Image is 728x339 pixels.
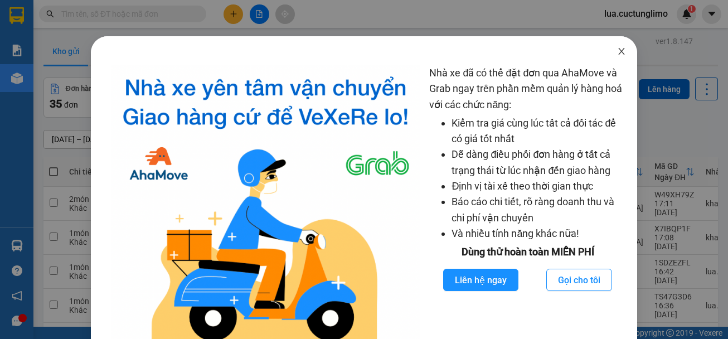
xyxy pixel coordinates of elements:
button: Close [606,36,637,67]
li: Báo cáo chi tiết, rõ ràng doanh thu và chi phí vận chuyển [452,194,625,226]
div: Dùng thử hoàn toàn MIỄN PHÍ [429,244,625,260]
li: Và nhiều tính năng khác nữa! [452,226,625,241]
span: Gọi cho tôi [558,273,600,287]
li: Kiểm tra giá cùng lúc tất cả đối tác để có giá tốt nhất [452,115,625,147]
span: close [617,47,626,56]
button: Liên hệ ngay [443,269,518,291]
span: Liên hệ ngay [455,273,507,287]
li: Định vị tài xế theo thời gian thực [452,178,625,194]
li: Dễ dàng điều phối đơn hàng ở tất cả trạng thái từ lúc nhận đến giao hàng [452,147,625,178]
button: Gọi cho tôi [546,269,612,291]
